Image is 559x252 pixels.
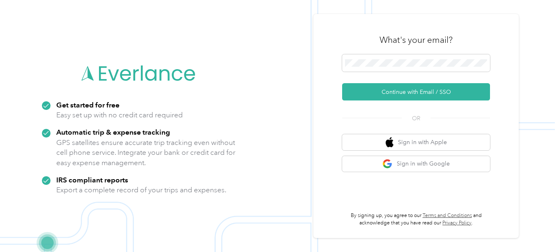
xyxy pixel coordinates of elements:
[56,185,226,195] p: Export a complete record of your trips and expenses.
[342,212,490,226] p: By signing up, you agree to our and acknowledge that you have read our .
[386,137,394,147] img: apple logo
[56,138,236,168] p: GPS satellites ensure accurate trip tracking even without cell phone service. Integrate your bank...
[56,128,170,136] strong: Automatic trip & expense tracking
[402,114,430,123] span: OR
[380,34,453,46] h3: What's your email?
[342,83,490,100] button: Continue with Email / SSO
[56,110,183,120] p: Easy set up with no credit card required
[423,212,472,219] a: Terms and Conditions
[342,156,490,172] button: google logoSign in with Google
[56,175,128,184] strong: IRS compliant reports
[513,206,559,252] iframe: Everlance-gr Chat Button Frame
[382,159,393,169] img: google logo
[342,134,490,150] button: apple logoSign in with Apple
[56,100,120,109] strong: Get started for free
[442,220,472,226] a: Privacy Policy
